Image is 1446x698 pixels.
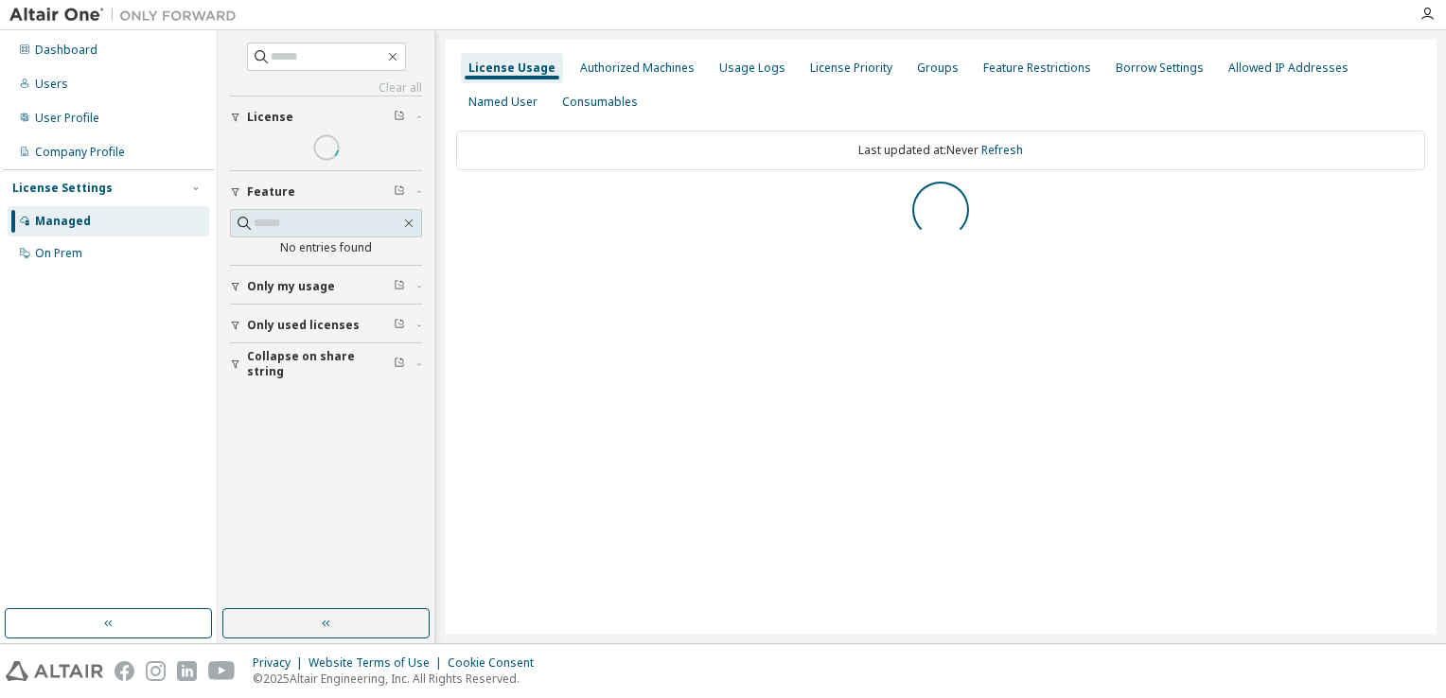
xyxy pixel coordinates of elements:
[468,61,555,76] div: License Usage
[230,266,422,307] button: Only my usage
[177,661,197,681] img: linkedin.svg
[247,279,335,294] span: Only my usage
[309,655,448,671] div: Website Terms of Use
[981,142,1023,158] a: Refresh
[394,184,405,200] span: Clear filter
[562,95,638,110] div: Consumables
[230,171,422,213] button: Feature
[456,131,1425,170] div: Last updated at: Never
[247,184,295,200] span: Feature
[719,61,785,76] div: Usage Logs
[35,214,91,229] div: Managed
[6,661,103,681] img: altair_logo.svg
[580,61,695,76] div: Authorized Machines
[35,246,82,261] div: On Prem
[253,655,309,671] div: Privacy
[12,181,113,196] div: License Settings
[35,145,125,160] div: Company Profile
[394,279,405,294] span: Clear filter
[810,61,892,76] div: License Priority
[253,671,545,687] p: © 2025 Altair Engineering, Inc. All Rights Reserved.
[247,318,360,333] span: Only used licenses
[230,80,422,96] a: Clear all
[230,96,422,138] button: License
[394,357,405,372] span: Clear filter
[146,661,166,681] img: instagram.svg
[1116,61,1204,76] div: Borrow Settings
[983,61,1091,76] div: Feature Restrictions
[35,43,97,58] div: Dashboard
[247,349,394,379] span: Collapse on share string
[394,318,405,333] span: Clear filter
[230,240,422,255] div: No entries found
[448,655,545,671] div: Cookie Consent
[917,61,959,76] div: Groups
[230,343,422,385] button: Collapse on share string
[115,661,134,681] img: facebook.svg
[9,6,246,25] img: Altair One
[468,95,538,110] div: Named User
[35,77,68,92] div: Users
[35,111,99,126] div: User Profile
[230,305,422,346] button: Only used licenses
[208,661,236,681] img: youtube.svg
[1228,61,1349,76] div: Allowed IP Addresses
[394,110,405,125] span: Clear filter
[247,110,293,125] span: License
